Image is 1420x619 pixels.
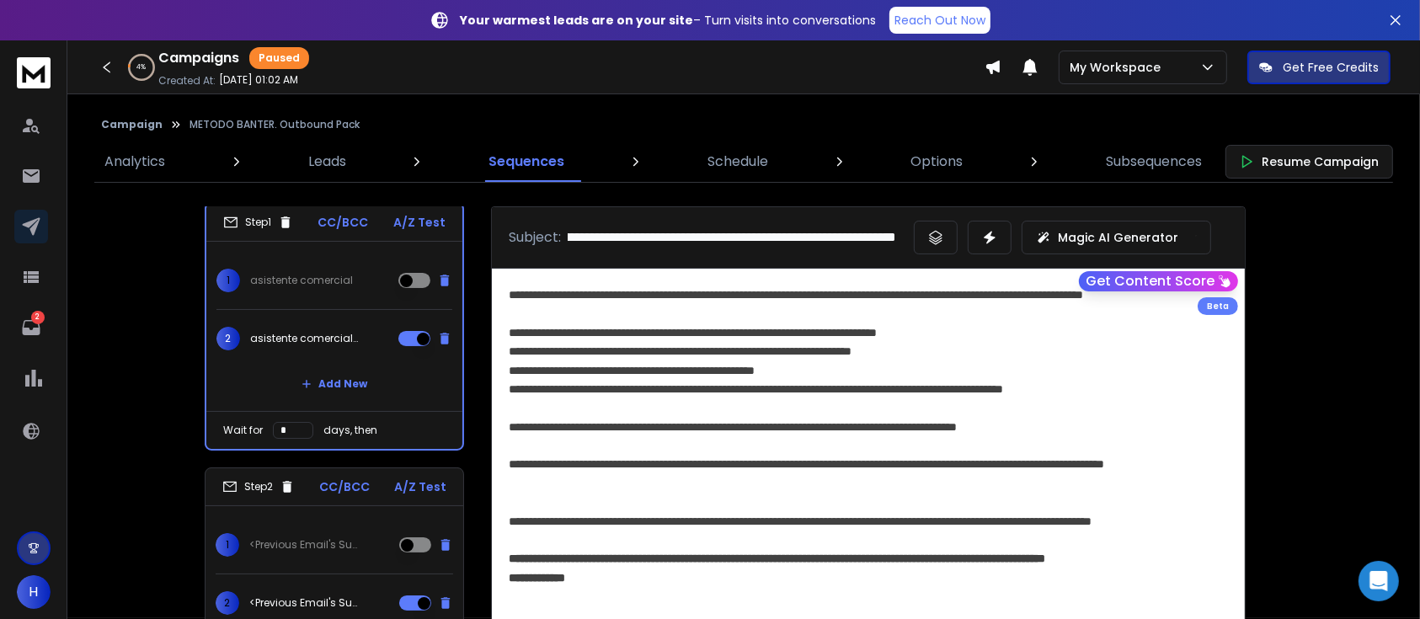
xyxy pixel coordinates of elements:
[308,152,346,172] p: Leads
[219,73,298,87] p: [DATE] 01:02 AM
[460,12,693,29] strong: Your warmest leads are on your site
[216,591,239,615] span: 2
[250,274,353,287] p: asistente comercial
[707,152,768,172] p: Schedule
[216,269,240,292] span: 1
[1079,271,1238,291] button: Get Content Score
[158,48,239,68] h1: Campaigns
[249,596,357,610] p: <Previous Email's Subject>
[222,479,295,494] div: Step 2
[889,7,990,34] a: Reach Out Now
[205,202,464,451] li: Step1CC/BCCA/Z Test1asistente comercial2asistente comercial {{onboarding in retail | onboardings|...
[288,367,381,401] button: Add New
[1198,297,1238,315] div: Beta
[137,62,147,72] p: 4 %
[319,478,370,495] p: CC/BCC
[190,118,360,131] p: METODO BANTER. Outbound Pack
[250,332,358,345] p: asistente comercial {{onboarding in retail | onboardings| onboarding solutionss| improve onboardi...
[393,214,446,231] p: A/Z Test
[394,478,446,495] p: A/Z Test
[158,74,216,88] p: Created At:
[318,214,369,231] p: CC/BCC
[249,538,357,552] p: <Previous Email's Subject>
[249,47,309,69] div: Paused
[216,533,239,557] span: 1
[1022,221,1211,254] button: Magic AI Generator
[223,424,263,437] p: Wait for
[101,118,163,131] button: Campaign
[1096,141,1212,182] a: Subsequences
[298,141,356,182] a: Leads
[910,152,963,172] p: Options
[1058,229,1178,246] p: Magic AI Generator
[17,575,51,609] button: H
[1070,59,1167,76] p: My Workspace
[1106,152,1202,172] p: Subsequences
[1359,561,1399,601] div: Open Intercom Messenger
[17,57,51,88] img: logo
[509,227,561,248] p: Subject:
[31,311,45,324] p: 2
[1225,145,1393,179] button: Resume Campaign
[1283,59,1379,76] p: Get Free Credits
[216,327,240,350] span: 2
[478,141,574,182] a: Sequences
[104,152,165,172] p: Analytics
[900,141,973,182] a: Options
[323,424,377,437] p: days, then
[460,12,876,29] p: – Turn visits into conversations
[894,12,985,29] p: Reach Out Now
[14,311,48,344] a: 2
[488,152,564,172] p: Sequences
[697,141,778,182] a: Schedule
[1247,51,1391,84] button: Get Free Credits
[223,215,293,230] div: Step 1
[94,141,175,182] a: Analytics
